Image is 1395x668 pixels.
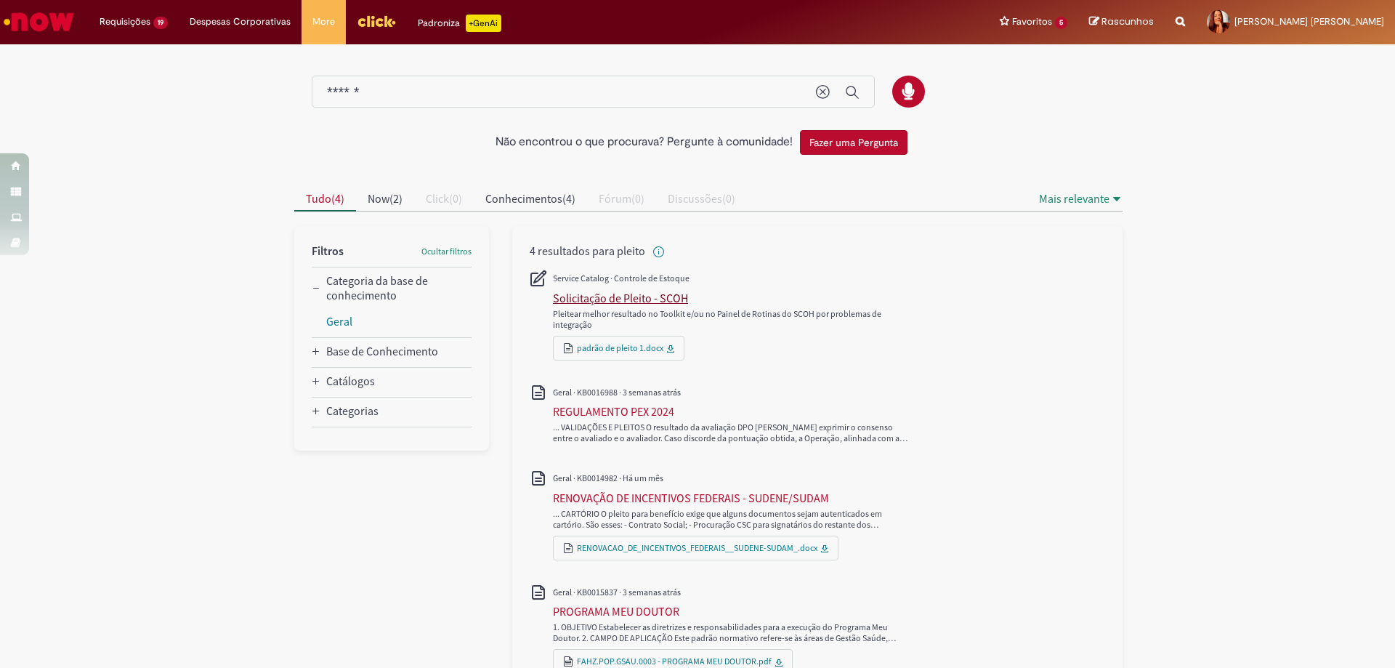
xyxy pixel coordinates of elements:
[190,15,291,29] span: Despesas Corporativas
[466,15,501,32] p: +GenAi
[312,15,335,29] span: More
[1101,15,1154,28] span: Rascunhos
[800,130,907,155] button: Fazer uma Pergunta
[100,15,150,29] span: Requisições
[1,7,76,36] img: ServiceNow
[496,136,793,149] h2: Não encontrou o que procurava? Pergunte à comunidade!
[1012,15,1052,29] span: Favoritos
[357,10,396,32] img: click_logo_yellow_360x200.png
[1055,17,1067,29] span: 5
[418,15,501,32] div: Padroniza
[1234,15,1384,28] span: [PERSON_NAME] [PERSON_NAME]
[153,17,168,29] span: 19
[1089,15,1154,29] a: Rascunhos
